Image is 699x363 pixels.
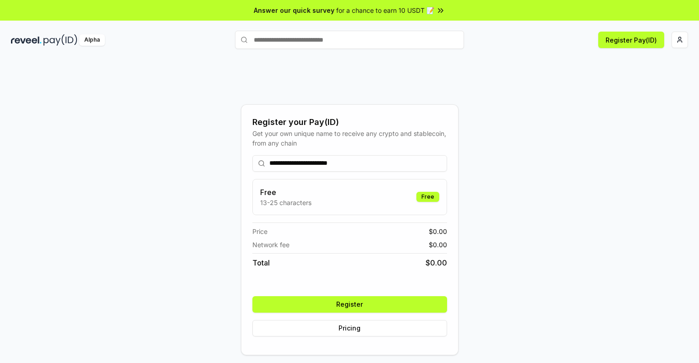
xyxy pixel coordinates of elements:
[79,34,105,46] div: Alpha
[252,257,270,268] span: Total
[11,34,42,46] img: reveel_dark
[44,34,77,46] img: pay_id
[252,240,289,249] span: Network fee
[429,227,447,236] span: $ 0.00
[336,5,434,15] span: for a chance to earn 10 USDT 📝
[252,296,447,313] button: Register
[426,257,447,268] span: $ 0.00
[260,187,311,198] h3: Free
[254,5,334,15] span: Answer our quick survey
[252,320,447,336] button: Pricing
[260,198,311,207] p: 13-25 characters
[416,192,439,202] div: Free
[429,240,447,249] span: $ 0.00
[252,116,447,129] div: Register your Pay(ID)
[252,129,447,148] div: Get your own unique name to receive any crypto and stablecoin, from any chain
[598,32,664,48] button: Register Pay(ID)
[252,227,268,236] span: Price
